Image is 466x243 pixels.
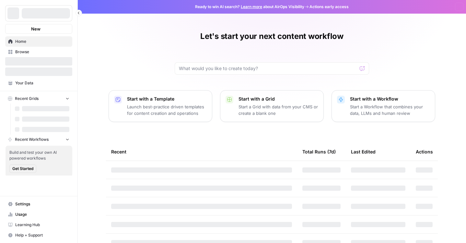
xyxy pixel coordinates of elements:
[111,143,292,161] div: Recent
[5,230,72,240] button: Help + Support
[5,47,72,57] a: Browse
[9,164,36,173] button: Get Started
[15,212,69,217] span: Usage
[15,80,69,86] span: Your Data
[15,49,69,55] span: Browse
[350,103,430,116] p: Start a Workflow that combines your data, LLMs and human review
[241,4,262,9] a: Learn more
[15,201,69,207] span: Settings
[302,143,336,161] div: Total Runs (7d)
[5,94,72,103] button: Recent Grids
[127,103,207,116] p: Launch best-practice driven templates for content creation and operations
[15,137,49,142] span: Recent Workflows
[220,90,324,122] button: Start with a GridStart a Grid with data from your CMS or create a blank one
[179,65,357,72] input: What would you like to create today?
[109,90,212,122] button: Start with a TemplateLaunch best-practice driven templates for content creation and operations
[309,4,349,10] span: Actions early access
[239,103,318,116] p: Start a Grid with data from your CMS or create a blank one
[5,199,72,209] a: Settings
[5,78,72,88] a: Your Data
[9,150,68,161] span: Build and test your own AI powered workflows
[5,135,72,144] button: Recent Workflows
[127,96,207,102] p: Start with a Template
[5,209,72,220] a: Usage
[12,166,33,172] span: Get Started
[200,31,344,42] h1: Let's start your next content workflow
[5,220,72,230] a: Learning Hub
[15,96,39,102] span: Recent Grids
[31,26,41,32] span: New
[15,232,69,238] span: Help + Support
[15,39,69,44] span: Home
[195,4,304,10] span: Ready to win AI search? about AirOps Visibility
[5,36,72,47] a: Home
[239,96,318,102] p: Start with a Grid
[350,96,430,102] p: Start with a Workflow
[5,24,72,34] button: New
[15,222,69,228] span: Learning Hub
[416,143,433,161] div: Actions
[332,90,435,122] button: Start with a WorkflowStart a Workflow that combines your data, LLMs and human review
[351,143,376,161] div: Last Edited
